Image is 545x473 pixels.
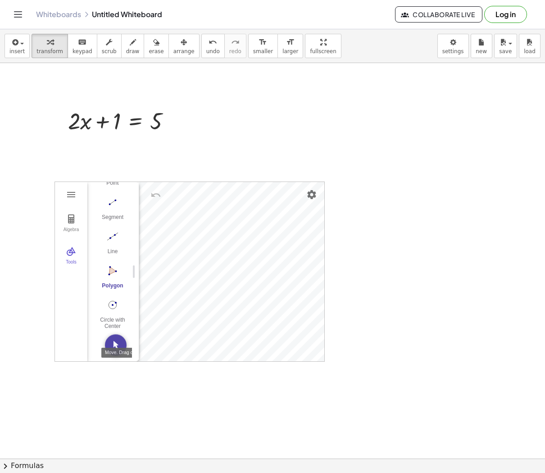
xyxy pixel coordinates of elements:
span: erase [149,48,163,55]
button: Line. Select two points or positions [95,229,131,261]
div: Geometry [54,182,325,362]
i: format_size [259,37,267,48]
div: Algebra [57,227,86,240]
span: draw [126,48,140,55]
div: More [102,343,131,350]
span: save [499,48,512,55]
i: format_size [286,37,295,48]
button: insert [5,34,30,58]
span: fullscreen [310,48,336,55]
button: undoundo [201,34,225,58]
span: settings [442,48,464,55]
canvas: Graphics View 1 [139,182,324,361]
button: transform [32,34,68,58]
button: Collaborate Live [395,6,482,23]
button: Segment. Select two points or positions [95,195,131,227]
i: redo [231,37,240,48]
button: format_sizelarger [277,34,303,58]
button: Log in [484,6,527,23]
button: Circle with Center through Point. Select center point, then point on circle [95,297,131,330]
span: transform [36,48,63,55]
button: redoredo [224,34,246,58]
div: Line [95,248,131,261]
button: load [519,34,540,58]
button: settings [437,34,469,58]
button: save [494,34,517,58]
span: keypad [73,48,92,55]
div: Polygon [95,282,131,295]
button: Toggle navigation [11,7,25,22]
div: Circle with Center through Point [95,317,131,329]
span: scrub [102,48,117,55]
div: Tools [57,259,86,272]
span: new [476,48,487,55]
button: Settings [304,186,320,203]
div: Point [95,180,131,192]
i: keyboard [78,37,86,48]
span: smaller [253,48,273,55]
button: Undo [148,187,164,203]
button: fullscreen [305,34,341,58]
span: insert [9,48,25,55]
button: new [471,34,492,58]
button: Move. Drag or select object [105,334,127,356]
button: Polygon. Select all vertices, then first vertex again [95,263,131,296]
button: format_sizesmaller [248,34,278,58]
span: load [524,48,536,55]
span: Collaborate Live [403,10,475,18]
span: larger [282,48,298,55]
img: Main Menu [66,189,77,200]
a: Whiteboards [36,10,81,19]
span: redo [229,48,241,55]
span: arrange [173,48,195,55]
button: scrub [97,34,122,58]
button: draw [121,34,145,58]
span: undo [206,48,220,55]
i: undo [209,37,217,48]
button: erase [144,34,168,58]
div: Segment [95,214,131,227]
button: arrange [168,34,200,58]
button: keyboardkeypad [68,34,97,58]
